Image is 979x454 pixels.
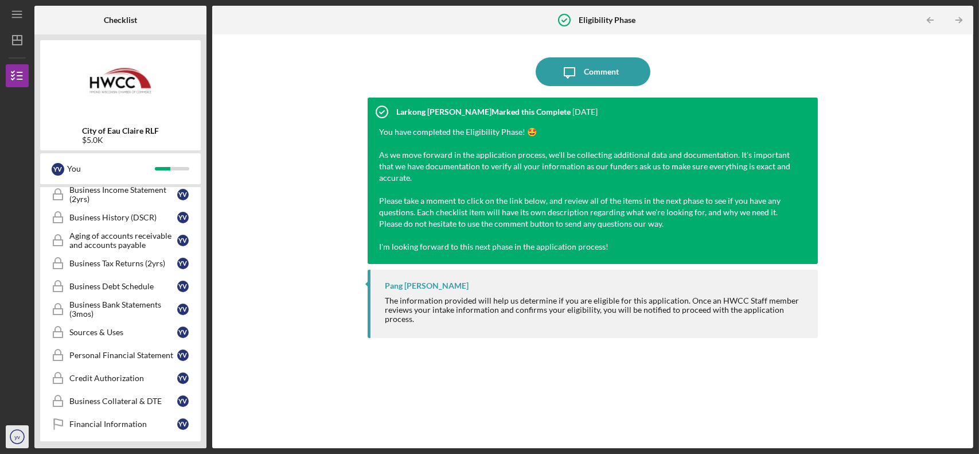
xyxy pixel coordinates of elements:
div: Aging of accounts receivable and accounts payable [69,231,177,250]
div: y v [177,212,189,223]
button: yv [6,425,29,448]
div: y v [177,350,189,361]
div: y v [177,235,189,246]
div: Business Debt Schedule [69,282,177,291]
a: Business Income Statement (2yrs)yv [46,183,195,206]
div: y v [177,189,189,200]
text: yv [14,434,20,440]
div: y v [177,281,189,292]
div: Comment [584,57,619,86]
a: Business History (DSCR)yv [46,206,195,229]
div: You [67,159,155,179]
div: Credit Authorization [69,374,177,383]
div: Please take a moment to click on the link below, and review all of the items in the next phase to... [379,195,794,230]
div: Larkong [PERSON_NAME] Marked this Complete [396,107,571,117]
div: I'm looking forward to this next phase in the application process! [379,241,794,253]
b: Eligibility Phase [579,15,635,25]
a: Sources & Usesyv [46,321,195,344]
a: Business Debt Scheduleyv [46,275,195,298]
b: Checklist [104,15,137,25]
div: Pang [PERSON_NAME] [385,281,469,290]
div: y v [177,372,189,384]
img: Product logo [40,46,201,115]
a: Business Tax Returns (2yrs)yv [46,252,195,275]
div: Business Collateral & DTE [69,397,177,406]
div: y v [177,304,189,315]
div: You have completed the Eligibility Phase! 🤩 As we move forward in the application process, we'll ... [379,126,794,184]
a: Business Bank Statements (3mos)yv [46,298,195,321]
div: $5.0K [82,135,159,145]
a: Aging of accounts receivable and accounts payableyv [46,229,195,252]
div: y v [177,395,189,407]
b: City of Eau Claire RLF [82,126,159,135]
div: Business History (DSCR) [69,213,177,222]
div: y v [52,163,64,176]
div: Sources & Uses [69,328,177,337]
div: Business Income Statement (2yrs) [69,185,177,204]
div: The information provided will help us determine if you are eligible for this application. Once an... [385,296,806,324]
a: Personal Financial Statementyv [46,344,195,367]
div: Financial Information [69,420,177,429]
time: 2025-07-22 20:56 [572,107,598,117]
div: Personal Financial Statement [69,351,177,360]
div: y v [177,327,189,338]
a: Business Collateral & DTEyv [46,390,195,413]
div: Business Bank Statements (3mos) [69,300,177,319]
div: y v [177,418,189,430]
button: Comment [536,57,650,86]
a: Financial Informationyv [46,413,195,436]
div: Business Tax Returns (2yrs) [69,259,177,268]
a: Credit Authorizationyv [46,367,195,390]
div: y v [177,258,189,269]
